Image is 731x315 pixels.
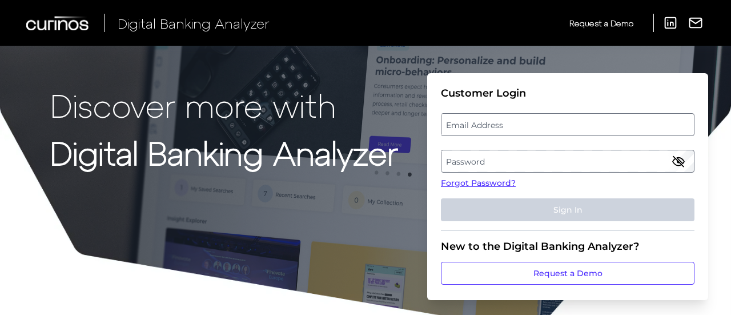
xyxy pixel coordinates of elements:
[441,114,693,135] label: Email Address
[441,177,694,189] a: Forgot Password?
[50,133,398,172] strong: Digital Banking Analyzer
[118,15,270,31] span: Digital Banking Analyzer
[441,151,693,172] label: Password
[26,16,90,30] img: Curinos
[569,14,633,33] a: Request a Demo
[441,198,694,221] button: Sign In
[569,18,633,28] span: Request a Demo
[441,240,694,253] div: New to the Digital Banking Analyzer?
[50,87,398,123] p: Discover more with
[441,262,694,285] a: Request a Demo
[441,87,694,99] div: Customer Login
